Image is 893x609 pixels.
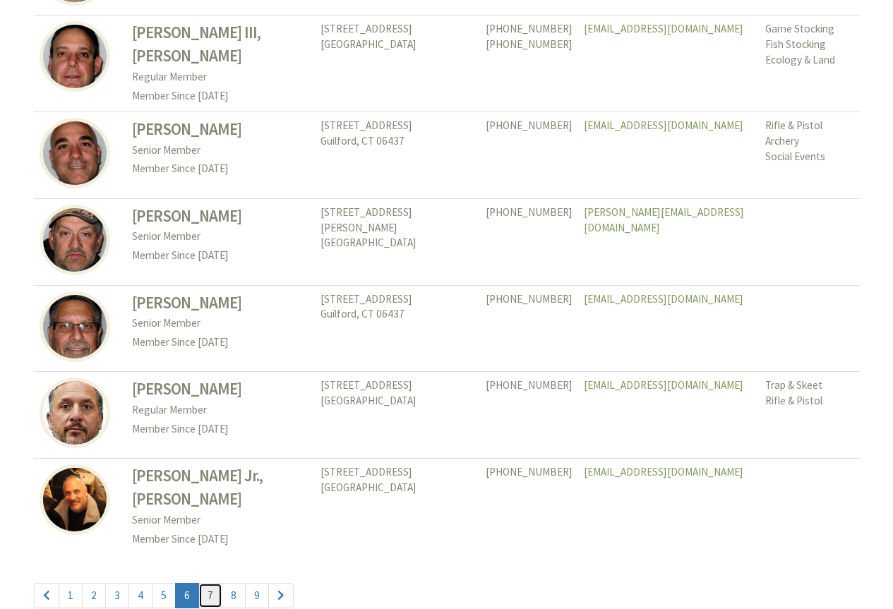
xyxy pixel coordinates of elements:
a: 9 [245,583,269,608]
h3: [PERSON_NAME] Jr., [PERSON_NAME] [132,464,309,511]
a: 8 [222,583,246,608]
img: Joseph Parillo [40,464,110,535]
td: [PHONE_NUMBER] [480,111,578,198]
p: Senior Member [132,511,309,530]
img: Steve Panaroni [40,205,110,275]
td: [STREET_ADDRESS] Guilford, CT 06437 [315,111,480,198]
h3: [PERSON_NAME] [132,378,309,401]
p: Member Since [DATE] [132,530,309,549]
p: Senior Member [132,141,309,160]
a: 5 [152,583,176,608]
img: Gabriel Palmieri [40,21,110,92]
td: [PHONE_NUMBER] [480,459,578,555]
p: Member Since [DATE] [132,420,309,439]
a: [PERSON_NAME][EMAIL_ADDRESS][DOMAIN_NAME] [584,205,744,234]
a: [EMAIL_ADDRESS][DOMAIN_NAME] [584,465,743,478]
p: Member Since [DATE] [132,333,309,352]
h3: [PERSON_NAME] III, [PERSON_NAME] [132,21,309,68]
td: [PHONE_NUMBER] [PHONE_NUMBER] [480,16,578,111]
td: Rifle & Pistol Archery Social Events [760,111,860,198]
td: [STREET_ADDRESS][PERSON_NAME] [GEOGRAPHIC_DATA] [315,198,480,285]
a: [EMAIL_ADDRESS][DOMAIN_NAME] [584,22,743,35]
td: [PHONE_NUMBER] [480,285,578,372]
p: Senior Member [132,227,309,246]
a: 4 [128,583,152,608]
img: Bart Palmieri [40,118,110,188]
p: Regular Member [132,68,309,87]
p: Member Since [DATE] [132,87,309,106]
p: Member Since [DATE] [132,246,309,265]
td: [PHONE_NUMBER] [480,372,578,459]
td: Trap & Skeet Rifle & Pistol [760,372,860,459]
img: Robert Paolella [40,291,110,362]
td: [STREET_ADDRESS] [GEOGRAPHIC_DATA] [315,372,480,459]
td: [STREET_ADDRESS] [GEOGRAPHIC_DATA] [315,459,480,555]
a: 2 [82,583,106,608]
p: Senior Member [132,314,309,333]
td: Game Stocking Fish Stocking Ecology & Land [760,16,860,111]
a: [EMAIL_ADDRESS][DOMAIN_NAME] [584,378,743,392]
a: 7 [198,583,222,608]
img: Lawrence Papuga [40,378,110,448]
h3: [PERSON_NAME] [132,205,309,228]
h3: [PERSON_NAME] [132,118,309,141]
p: Regular Member [132,401,309,420]
a: 1 [59,583,83,608]
td: [STREET_ADDRESS] [GEOGRAPHIC_DATA] [315,16,480,111]
p: Member Since [DATE] [132,159,309,179]
td: [STREET_ADDRESS] Guilford, CT 06437 [315,285,480,372]
h3: [PERSON_NAME] [132,291,309,315]
a: 6 [175,583,199,608]
a: [EMAIL_ADDRESS][DOMAIN_NAME] [584,119,743,132]
td: [PHONE_NUMBER] [480,198,578,285]
a: [EMAIL_ADDRESS][DOMAIN_NAME] [584,292,743,306]
a: 3 [105,583,129,608]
